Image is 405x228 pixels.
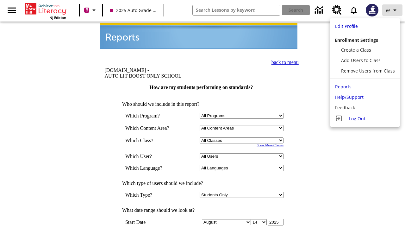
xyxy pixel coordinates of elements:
span: Help/Support [335,94,364,100]
span: Create a Class [341,47,371,53]
span: Feedback [335,104,355,111]
span: Log Out [349,116,365,122]
span: Edit Profile [335,23,358,29]
span: Enrollment Settings [335,37,378,43]
span: Reports [335,84,352,90]
span: Remove Users from Class [341,68,395,74]
span: Add Users to Class [341,57,381,63]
